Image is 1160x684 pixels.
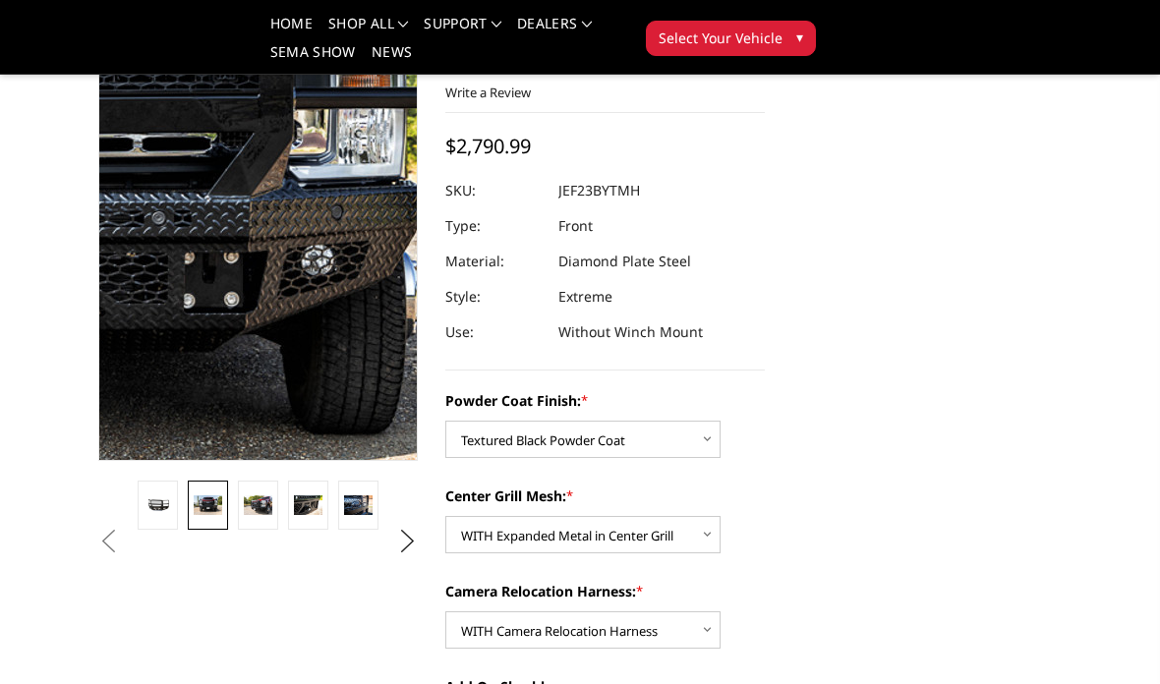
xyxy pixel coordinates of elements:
button: Select Your Vehicle [646,21,816,56]
dd: Front [558,208,593,244]
span: $2,790.99 [445,133,531,159]
span: Select Your Vehicle [659,28,783,48]
dd: Extreme [558,279,612,314]
label: Camera Relocation Harness: [445,581,765,601]
img: 2023-2026 Ford F250-350 - FT Series - Extreme Front Bumper [294,495,322,514]
a: Dealers [517,17,592,45]
dd: JEF23BYTMH [558,173,640,208]
dt: Type: [445,208,544,244]
dt: SKU: [445,173,544,208]
dd: Without Winch Mount [558,314,703,350]
a: Home [270,17,313,45]
dt: Style: [445,279,544,314]
img: 2023-2026 Ford F250-350 - FT Series - Extreme Front Bumper [194,495,222,514]
label: Center Grill Mesh: [445,485,765,506]
span: ▾ [796,27,803,47]
a: Write a Review [445,84,531,101]
label: Powder Coat Finish: [445,390,765,411]
img: 2023-2026 Ford F250-350 - FT Series - Extreme Front Bumper [344,495,373,514]
iframe: Chat Widget [1062,590,1160,684]
a: News [372,45,412,74]
img: 2023-2026 Ford F250-350 - FT Series - Extreme Front Bumper [144,498,172,512]
img: 2023-2026 Ford F250-350 - FT Series - Extreme Front Bumper [244,495,272,514]
a: shop all [328,17,408,45]
dt: Use: [445,314,544,350]
dt: Material: [445,244,544,279]
button: Next [393,527,423,556]
dd: Diamond Plate Steel [558,244,691,279]
a: Support [424,17,501,45]
button: Previous [93,527,123,556]
a: SEMA Show [270,45,356,74]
